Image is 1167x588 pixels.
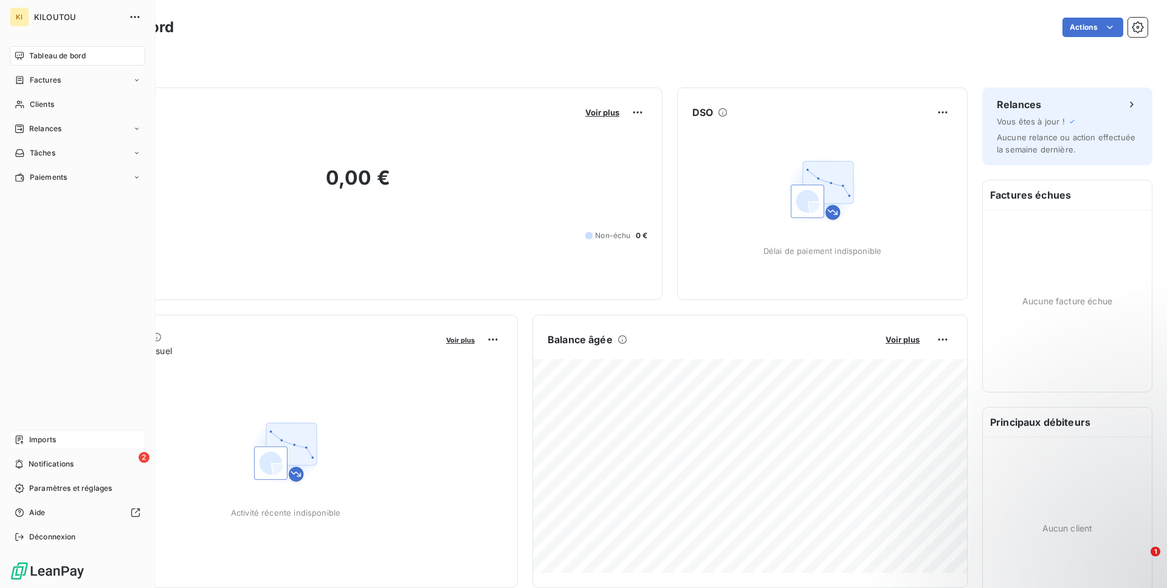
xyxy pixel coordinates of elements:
[29,483,112,494] span: Paramètres et réglages
[30,99,54,110] span: Clients
[882,334,923,345] button: Voir plus
[595,230,630,241] span: Non-échu
[585,108,619,117] span: Voir plus
[34,12,122,22] span: KILOUTOU
[1062,18,1123,37] button: Actions
[10,561,85,581] img: Logo LeanPay
[924,470,1167,555] iframe: Intercom notifications message
[69,344,438,357] span: Chiffre d'affaires mensuel
[30,172,67,183] span: Paiements
[983,408,1152,437] h6: Principaux débiteurs
[1022,295,1112,307] span: Aucune facture échue
[29,532,76,542] span: Déconnexion
[30,148,55,159] span: Tâches
[29,50,86,61] span: Tableau de bord
[692,105,713,120] h6: DSO
[763,246,882,256] span: Délai de paiement indisponible
[247,413,325,491] img: Empty state
[69,166,647,202] h2: 0,00 €
[442,334,478,345] button: Voir plus
[139,452,150,463] span: 2
[886,335,920,344] span: Voir plus
[783,151,861,229] img: Empty state
[29,123,61,134] span: Relances
[29,459,74,470] span: Notifications
[1151,547,1160,556] span: 1
[10,503,145,522] a: Aide
[636,230,647,241] span: 0 €
[997,97,1041,112] h6: Relances
[582,107,623,118] button: Voir plus
[997,132,1135,154] span: Aucune relance ou action effectuée la semaine dernière.
[29,507,46,518] span: Aide
[446,336,475,344] span: Voir plus
[548,332,613,347] h6: Balance âgée
[983,180,1152,210] h6: Factures échues
[997,117,1065,126] span: Vous êtes à jour !
[30,75,61,86] span: Factures
[1126,547,1155,576] iframe: Intercom live chat
[10,7,29,27] div: KI
[231,508,340,518] span: Activité récente indisponible
[29,434,56,445] span: Imports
